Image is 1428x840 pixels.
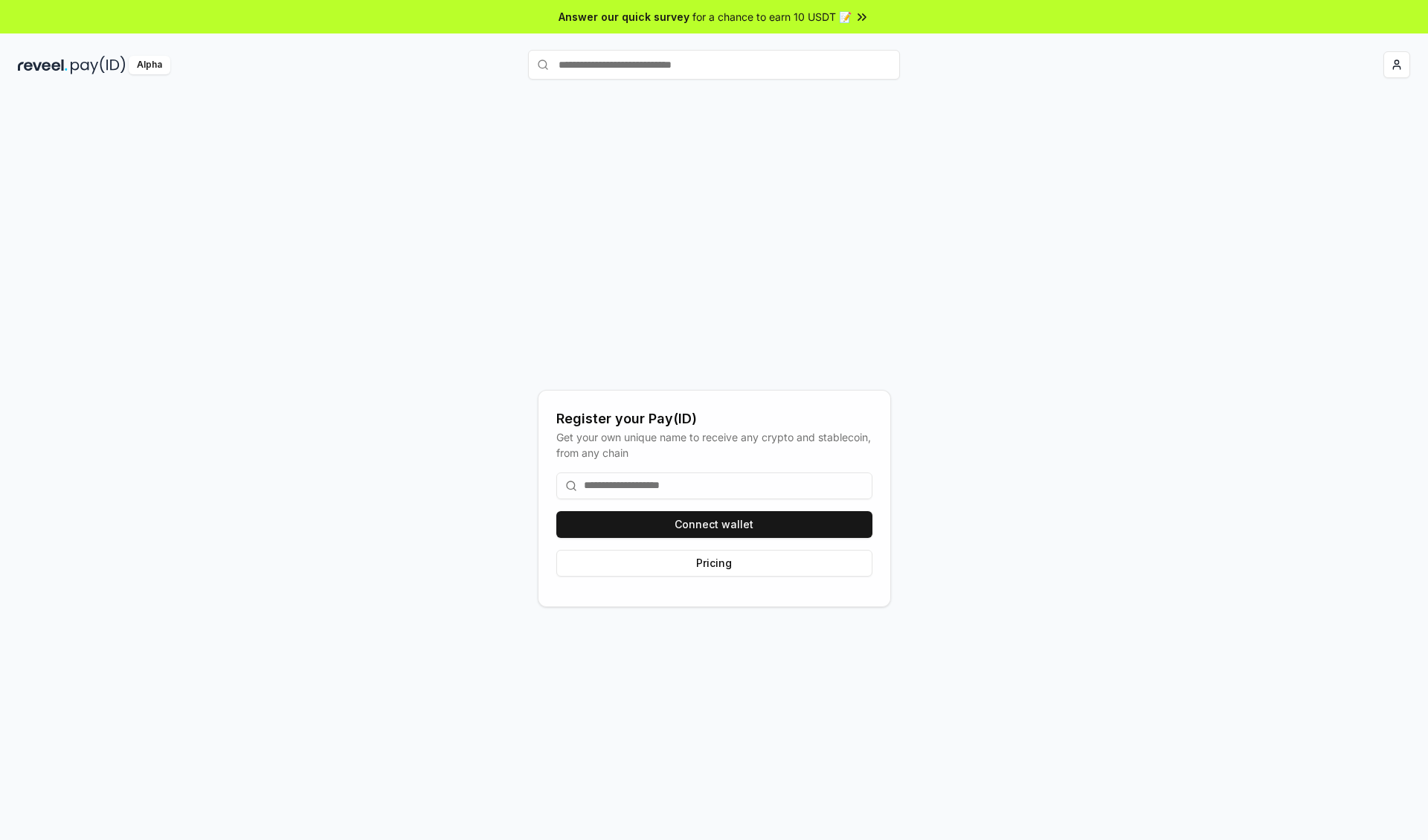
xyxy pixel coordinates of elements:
div: Alpha [129,56,170,74]
div: Register your Pay(ID) [556,408,872,429]
span: Answer our quick survey [559,9,689,25]
button: Pricing [556,550,872,577]
button: Connect wallet [556,511,872,538]
img: reveel_dark [18,56,68,74]
span: for a chance to earn 10 USDT 📝 [692,9,852,25]
div: Get your own unique name to receive any crypto and stablecoin, from any chain [556,429,872,461]
img: pay_id [71,56,126,74]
